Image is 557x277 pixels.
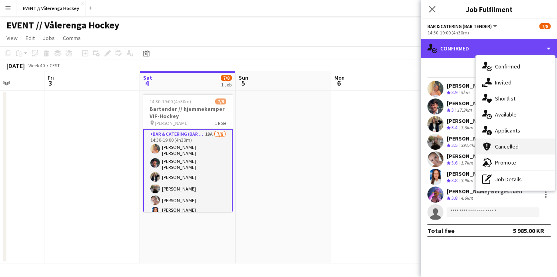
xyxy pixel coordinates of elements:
[451,177,457,183] span: 3.8
[16,0,86,16] button: EVENT // Vålerenga Hockey
[539,23,551,29] span: 7/8
[451,195,457,201] span: 3.8
[221,82,232,88] div: 1 Job
[447,170,533,177] div: [PERSON_NAME] [PERSON_NAME]
[459,177,475,184] div: 3.9km
[427,23,492,29] span: Bar & Catering (Bar Tender)
[495,79,511,86] span: Invited
[427,30,551,36] div: 14:30-19:00 (4h30m)
[155,120,189,126] span: [PERSON_NAME]
[22,33,38,43] a: Edit
[447,82,533,89] div: [PERSON_NAME] [PERSON_NAME]
[495,111,517,118] span: Available
[447,135,489,142] div: [PERSON_NAME]
[60,33,84,43] a: Comms
[238,78,248,88] span: 5
[334,74,345,81] span: Mon
[427,23,498,29] button: Bar & Catering (Bar Tender)
[143,105,233,120] h3: Bartender // hjemmekamper VIF-Hockey
[495,95,515,102] span: Shortlist
[495,63,520,70] span: Confirmed
[459,89,471,96] div: 5km
[6,34,18,42] span: View
[6,62,25,70] div: [DATE]
[3,33,21,43] a: View
[495,159,516,166] span: Promote
[451,124,457,130] span: 3.4
[143,94,233,212] app-job-card: 14:30-19:00 (4h30m)7/8Bartender // hjemmekamper VIF-Hockey [PERSON_NAME]1 RoleBar & Catering (Bar...
[221,75,232,81] span: 7/8
[513,227,544,235] div: 5 985.00 KR
[451,160,457,166] span: 3.6
[451,107,454,113] span: 3
[26,34,35,42] span: Edit
[421,39,557,58] div: Confirmed
[447,117,489,124] div: [PERSON_NAME]
[239,74,248,81] span: Sun
[476,171,555,187] div: Job Details
[40,33,58,43] a: Jobs
[143,129,233,246] app-card-role: Bar & Catering (Bar Tender)19A7/814:30-19:00 (4h30m)[PERSON_NAME] [PERSON_NAME][PERSON_NAME] [PER...
[459,160,475,167] div: 1.7km
[447,153,489,160] div: [PERSON_NAME]
[150,98,191,104] span: 14:30-19:00 (4h30m)
[495,127,520,134] span: Applicants
[6,19,120,31] h1: EVENT // Vålerenga Hockey
[215,98,226,104] span: 7/8
[46,78,54,88] span: 3
[143,74,152,81] span: Sat
[142,78,152,88] span: 4
[43,34,55,42] span: Jobs
[50,62,60,68] div: CEST
[447,100,533,107] div: [PERSON_NAME] [PERSON_NAME]
[427,227,455,235] div: Total fee
[451,142,457,148] span: 3.5
[63,34,81,42] span: Comms
[48,74,54,81] span: Fri
[459,124,475,131] div: 3.6km
[495,143,519,150] span: Cancelled
[451,89,457,95] span: 3.9
[421,4,557,14] h3: Job Fulfilment
[459,195,475,202] div: 4.6km
[26,62,46,68] span: Week 40
[215,120,226,126] span: 1 Role
[455,107,473,114] div: 17.3km
[447,188,522,195] div: [PERSON_NAME]-Bergestuen
[459,142,479,149] div: 391.4km
[333,78,345,88] span: 6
